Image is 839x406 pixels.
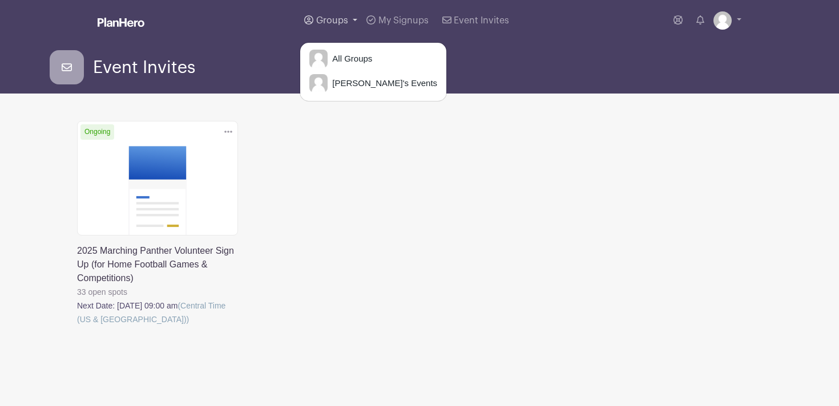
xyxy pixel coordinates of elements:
[316,16,348,25] span: Groups
[98,18,144,27] img: logo_white-6c42ec7e38ccf1d336a20a19083b03d10ae64f83f12c07503d8b9e83406b4c7d.svg
[454,16,509,25] span: Event Invites
[378,16,429,25] span: My Signups
[300,72,446,95] a: [PERSON_NAME]'s Events
[328,52,372,66] span: All Groups
[300,42,447,101] div: Groups
[300,47,446,70] a: All Groups
[309,50,328,68] img: default-ce2991bfa6775e67f084385cd625a349d9dcbb7a52a09fb2fda1e96e2d18dcdb.png
[328,77,437,90] span: [PERSON_NAME]'s Events
[309,74,328,92] img: default-ce2991bfa6775e67f084385cd625a349d9dcbb7a52a09fb2fda1e96e2d18dcdb.png
[93,58,195,77] span: Event Invites
[713,11,732,30] img: default-ce2991bfa6775e67f084385cd625a349d9dcbb7a52a09fb2fda1e96e2d18dcdb.png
